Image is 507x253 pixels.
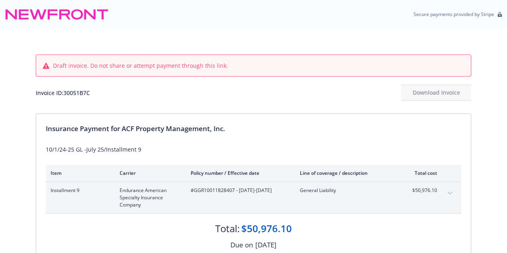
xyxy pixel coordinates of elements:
p: Secure payments provided by Stripe [413,11,494,18]
div: Line of coverage / description [300,170,394,176]
button: Download Invoice [401,85,471,101]
span: Installment 9 [51,187,107,194]
button: expand content [444,187,456,200]
div: Total cost [407,170,437,176]
span: General Liability [300,187,394,194]
div: $50,976.10 [241,222,292,235]
span: #GGR10011828407 - [DATE]-[DATE] [191,187,287,194]
div: Download Invoice [401,85,471,100]
div: Item [51,170,107,176]
span: Endurance American Specialty Insurance Company [120,187,178,208]
div: Total: [215,222,240,235]
div: Carrier [120,170,178,176]
div: Insurance Payment for ACF Property Management, Inc. [46,123,461,134]
div: Due on [230,240,253,250]
div: Installment 9Endurance American Specialty Insurance Company#GGR10011828407 - [DATE]-[DATE]General... [46,182,461,213]
div: [DATE] [255,240,277,250]
span: Draft invoice. Do not share or attempt payment through this link. [53,61,228,70]
div: 10/1/24-25 GL -July 25/Installment 9 [46,145,461,154]
div: Invoice ID: 30051B7C [36,89,90,97]
span: $50,976.10 [407,187,437,194]
div: Policy number / Effective date [191,170,287,176]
